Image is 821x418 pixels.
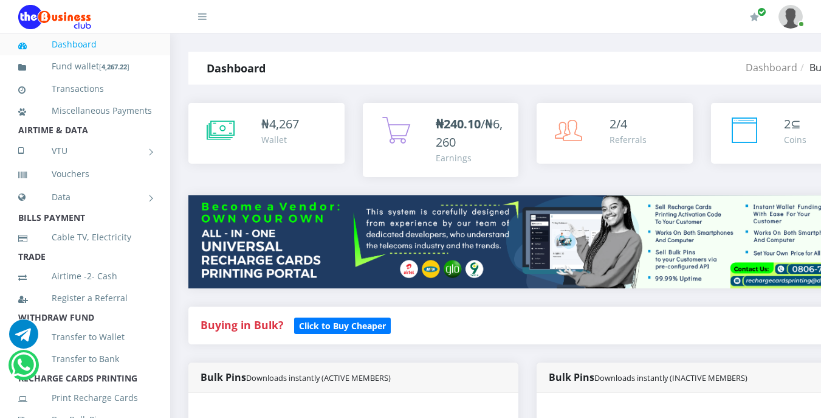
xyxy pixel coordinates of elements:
[294,318,391,332] a: Click to Buy Cheaper
[18,345,152,373] a: Transfer to Bank
[784,116,791,132] span: 2
[18,323,152,351] a: Transfer to Wallet
[436,116,503,150] span: /₦6,260
[610,133,647,146] div: Referrals
[18,182,152,212] a: Data
[750,12,759,22] i: Renew/Upgrade Subscription
[18,5,91,29] img: Logo
[757,7,766,16] span: Renew/Upgrade Subscription
[18,160,152,188] a: Vouchers
[101,62,127,71] b: 4,267.22
[18,384,152,412] a: Print Recharge Cards
[246,372,391,383] small: Downloads instantly (ACTIVE MEMBERS)
[18,262,152,290] a: Airtime -2- Cash
[299,320,386,332] b: Click to Buy Cheaper
[18,75,152,103] a: Transactions
[188,103,345,164] a: ₦4,267 Wallet
[784,133,806,146] div: Coins
[18,136,152,166] a: VTU
[9,329,38,349] a: Chat for support
[99,62,129,71] small: [ ]
[594,372,747,383] small: Downloads instantly (INACTIVE MEMBERS)
[269,116,299,132] span: 4,267
[549,371,747,384] strong: Bulk Pins
[11,360,36,380] a: Chat for support
[18,223,152,251] a: Cable TV, Electricity
[18,284,152,312] a: Register a Referral
[436,116,481,132] b: ₦240.10
[537,103,693,164] a: 2/4 Referrals
[778,5,803,29] img: User
[261,115,299,133] div: ₦
[207,61,266,75] strong: Dashboard
[784,115,806,133] div: ⊆
[201,371,391,384] strong: Bulk Pins
[261,133,299,146] div: Wallet
[18,52,152,81] a: Fund wallet[4,267.22]
[610,116,627,132] span: 2/4
[746,61,797,74] a: Dashboard
[18,30,152,58] a: Dashboard
[436,152,507,164] div: Earnings
[363,103,519,177] a: ₦240.10/₦6,260 Earnings
[18,97,152,125] a: Miscellaneous Payments
[201,318,283,332] strong: Buying in Bulk?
